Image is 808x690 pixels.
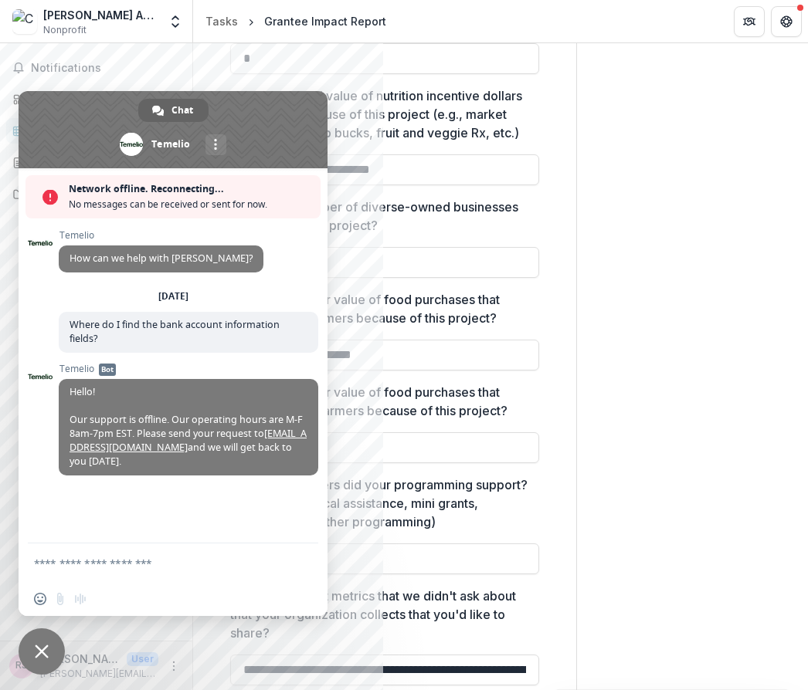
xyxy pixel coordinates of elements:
[43,23,87,37] span: Nonprofit
[127,652,158,666] p: User
[205,13,238,29] div: Tasks
[15,661,28,671] div: Rachel Schneider
[70,318,280,345] span: Where do I find the bank account information fields?
[70,252,253,265] span: How can we help with [PERSON_NAME]?
[138,99,209,122] a: Chat
[230,383,530,420] p: What is the dollar value of food purchases that went to BIPOC farmers because of this project?
[70,385,307,468] span: Hello! Our support is offline. Our operating hours are M-F 8am-7pm EST. Please send your request ...
[230,198,530,235] p: What is the number of diverse-owned businesses impacted by this project?
[199,10,244,32] a: Tasks
[6,118,186,144] a: Tasks
[230,86,530,142] p: What is the total value of nutrition incentive dollars distributed because of this project (e.g.,...
[99,364,116,376] span: Bot
[70,427,307,454] a: [EMAIL_ADDRESS][DOMAIN_NAME]
[59,364,318,374] span: Temelio
[12,9,37,34] img: Chester Agricultural Center Inc
[69,181,313,197] span: Network offline. Reconnecting...
[165,657,183,675] button: More
[171,99,193,122] span: Chat
[6,150,186,175] a: Proposals
[165,6,186,37] button: Open entity switcher
[158,292,188,301] div: [DATE]
[34,593,46,605] span: Insert an emoji
[34,543,281,582] textarea: Compose your message...
[31,62,180,75] span: Notifications
[69,197,313,212] span: No messages can be received or sent for now.
[734,6,765,37] button: Partners
[6,86,186,112] a: Dashboard
[6,56,186,80] button: Notifications
[19,628,65,675] a: Close chat
[43,7,158,23] div: [PERSON_NAME] Agricultural Center Inc
[59,230,263,241] span: Temelio
[230,587,530,642] p: Are there impact metrics that we didn't ask about that your organization collects that you'd like...
[40,651,121,667] p: [PERSON_NAME]
[230,290,530,327] p: What is the dollar value of food purchases that went to local farmers because of this project?
[6,181,186,207] a: Documents
[40,667,158,681] p: [PERSON_NAME][EMAIL_ADDRESS][DOMAIN_NAME]
[230,475,530,531] p: How many farmers did your programming support? (Through technical assistance, mini grants, mentor...
[264,13,386,29] div: Grantee Impact Report
[771,6,802,37] button: Get Help
[199,10,392,32] nav: breadcrumb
